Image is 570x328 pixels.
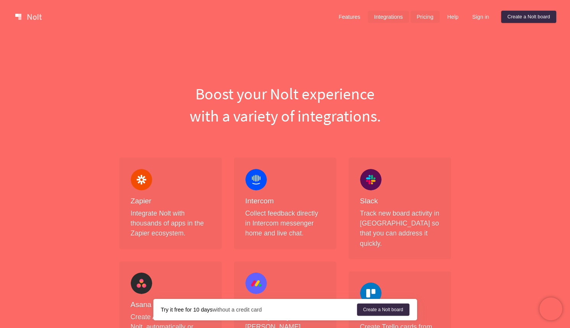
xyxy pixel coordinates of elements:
strong: Try it free for 10 days [161,307,213,313]
a: Sign in [466,11,495,23]
a: Pricing [411,11,440,23]
a: Features [333,11,367,23]
p: Track new board activity in [GEOGRAPHIC_DATA] so that you can address it quickly. [360,208,440,249]
h4: Intercom [245,196,325,206]
a: Integrations [368,11,409,23]
p: Collect feedback directly in Intercom messenger home and live chat. [245,208,325,239]
a: Create a Nolt board [501,11,556,23]
div: without a credit card [161,306,357,313]
h4: Slack [360,196,440,206]
iframe: Chatra live chat [539,297,562,320]
h4: Zapier [131,196,210,206]
a: Create a Nolt board [357,304,409,316]
a: Help [441,11,465,23]
h1: Boost your Nolt experience with a variety of integrations. [113,83,457,127]
p: Integrate Nolt with thousands of apps in the Zapier ecosystem. [131,208,210,239]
